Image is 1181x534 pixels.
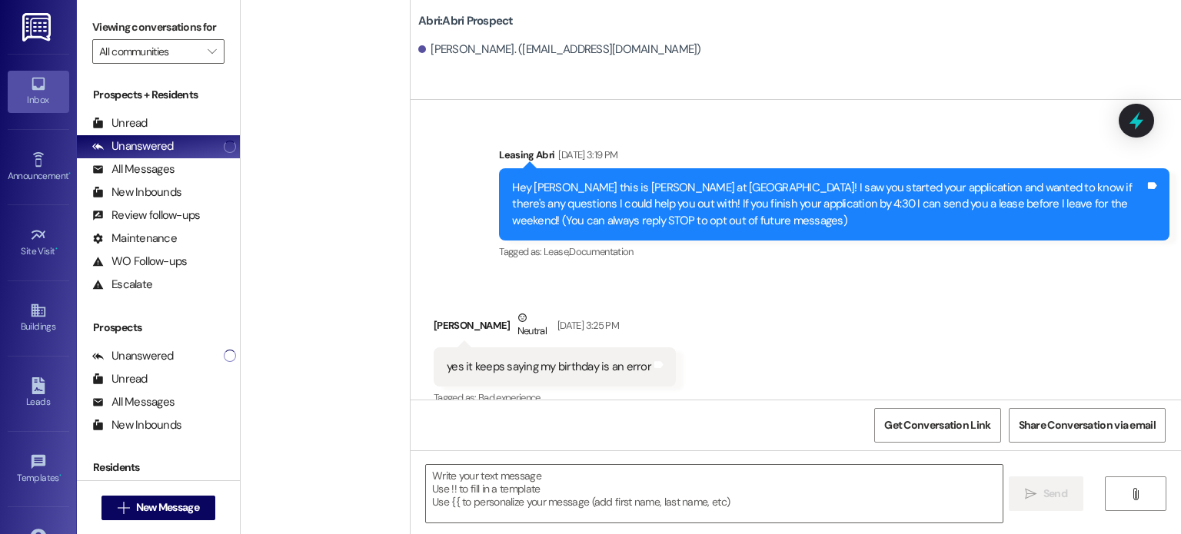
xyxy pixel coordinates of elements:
[59,470,62,481] span: •
[77,459,240,476] div: Residents
[77,320,240,336] div: Prospects
[8,71,69,112] a: Inbox
[554,317,619,333] div: [DATE] 3:25 PM
[92,277,152,293] div: Escalate
[1009,408,1166,443] button: Share Conversation via email
[68,168,71,179] span: •
[499,147,1169,168] div: Leasing Abri
[478,391,541,404] span: Bad experience
[92,207,200,224] div: Review follow-ups
[92,254,187,270] div: WO Follow-ups
[101,496,215,520] button: New Message
[499,240,1169,263] div: Tagged as:
[544,245,569,258] span: Lease ,
[418,13,514,29] b: Abri: Abri Prospect
[208,45,216,58] i: 
[514,310,550,342] div: Neutral
[92,161,175,177] div: All Messages
[92,371,148,387] div: Unread
[92,417,181,433] div: New Inbounds
[1043,486,1067,502] span: Send
[118,502,129,514] i: 
[434,386,676,409] div: Tagged as:
[92,348,174,364] div: Unanswered
[874,408,1000,443] button: Get Conversation Link
[55,244,58,254] span: •
[434,310,676,347] div: [PERSON_NAME]
[512,180,1145,229] div: Hey [PERSON_NAME] this is [PERSON_NAME] at [GEOGRAPHIC_DATA]! I saw you started your application ...
[92,138,174,154] div: Unanswered
[92,231,177,247] div: Maintenance
[92,184,181,201] div: New Inbounds
[136,499,199,516] span: New Message
[8,449,69,490] a: Templates •
[569,245,634,258] span: Documentation
[92,115,148,131] div: Unread
[1019,417,1156,433] span: Share Conversation via email
[8,373,69,414] a: Leads
[92,394,175,410] div: All Messages
[447,359,651,375] div: yes it keeps saying my birthday is an error
[8,222,69,264] a: Site Visit •
[22,13,54,41] img: ResiDesk Logo
[1025,488,1036,500] i: 
[77,87,240,103] div: Prospects + Residents
[1129,488,1141,500] i: 
[554,147,617,163] div: [DATE] 3:19 PM
[92,15,225,39] label: Viewing conversations for
[1009,476,1083,511] button: Send
[99,39,200,64] input: All communities
[884,417,990,433] span: Get Conversation Link
[8,297,69,339] a: Buildings
[418,41,701,58] div: [PERSON_NAME]. ([EMAIL_ADDRESS][DOMAIN_NAME])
